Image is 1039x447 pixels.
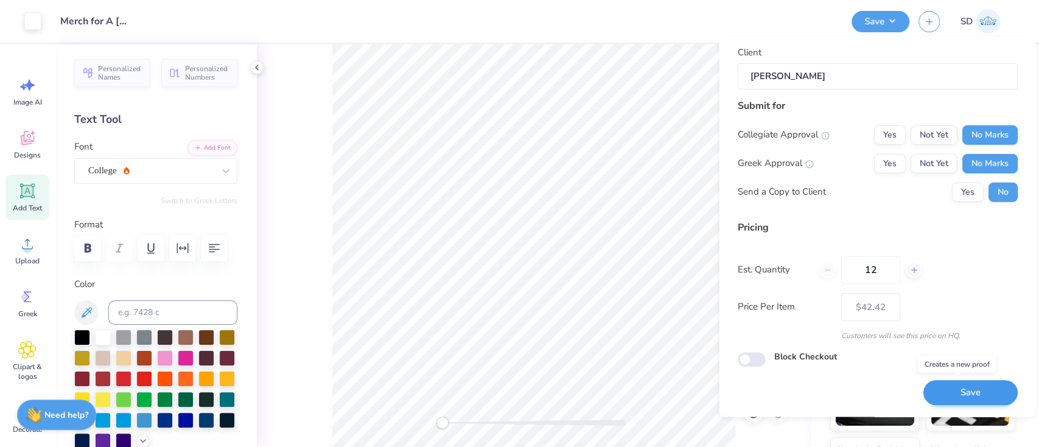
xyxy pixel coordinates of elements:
[737,157,813,171] div: Greek Approval
[962,154,1017,173] button: No Marks
[436,417,449,429] div: Accessibility label
[737,263,810,277] label: Est. Quantity
[74,59,150,87] button: Personalized Names
[161,59,237,87] button: Personalized Numbers
[51,9,140,33] input: Untitled Design
[737,330,1017,341] div: Customers will see this price on HQ.
[98,64,143,81] span: Personalized Names
[917,356,996,373] div: Creates a new proof
[737,46,761,60] label: Client
[737,63,1017,89] input: e.g. Ethan Linker
[962,125,1017,145] button: No Marks
[923,381,1017,406] button: Save
[108,300,237,325] input: e.g. 7428 c
[7,362,47,381] span: Clipart & logos
[13,97,42,107] span: Image AI
[737,185,825,199] div: Send a Copy to Client
[737,220,1017,235] div: Pricing
[873,125,905,145] button: Yes
[960,15,973,29] span: SD
[13,203,42,213] span: Add Text
[44,409,88,421] strong: Need help?
[955,9,1006,33] a: SD
[74,218,237,232] label: Format
[841,256,900,284] input: – –
[852,11,909,32] button: Save
[737,128,829,142] div: Collegiate Approval
[976,9,1000,33] img: Sparsh Drolia
[910,125,957,145] button: Not Yet
[14,150,41,160] span: Designs
[951,182,983,202] button: Yes
[13,424,42,434] span: Decorate
[15,256,40,266] span: Upload
[74,140,93,154] label: Font
[774,350,836,363] label: Block Checkout
[187,140,237,156] button: Add Font
[161,196,237,206] button: Switch to Greek Letters
[18,309,37,319] span: Greek
[74,111,237,128] div: Text Tool
[873,154,905,173] button: Yes
[74,277,237,291] label: Color
[737,99,1017,113] div: Submit for
[185,64,230,81] span: Personalized Numbers
[910,154,957,173] button: Not Yet
[737,300,831,314] label: Price Per Item
[988,182,1017,202] button: No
